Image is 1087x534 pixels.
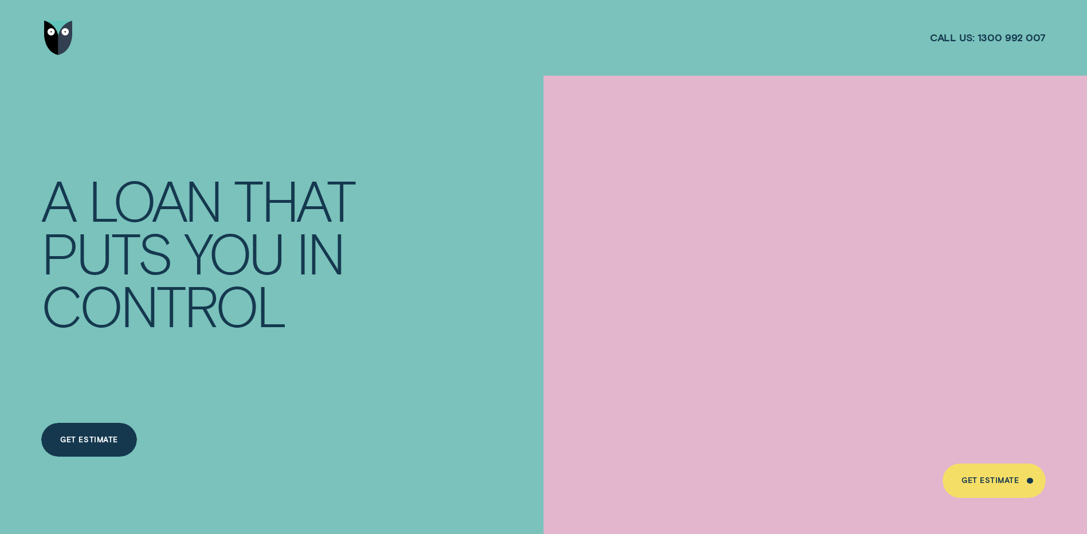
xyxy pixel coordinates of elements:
h4: A LOAN THAT PUTS YOU IN CONTROL [41,174,368,332]
a: Get Estimate [943,464,1045,497]
a: Call us:1300 992 007 [930,31,1046,44]
a: Get Estimate [41,423,136,457]
span: 1300 992 007 [978,31,1046,44]
img: Wisr [44,21,72,54]
span: Call us: [930,31,975,44]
